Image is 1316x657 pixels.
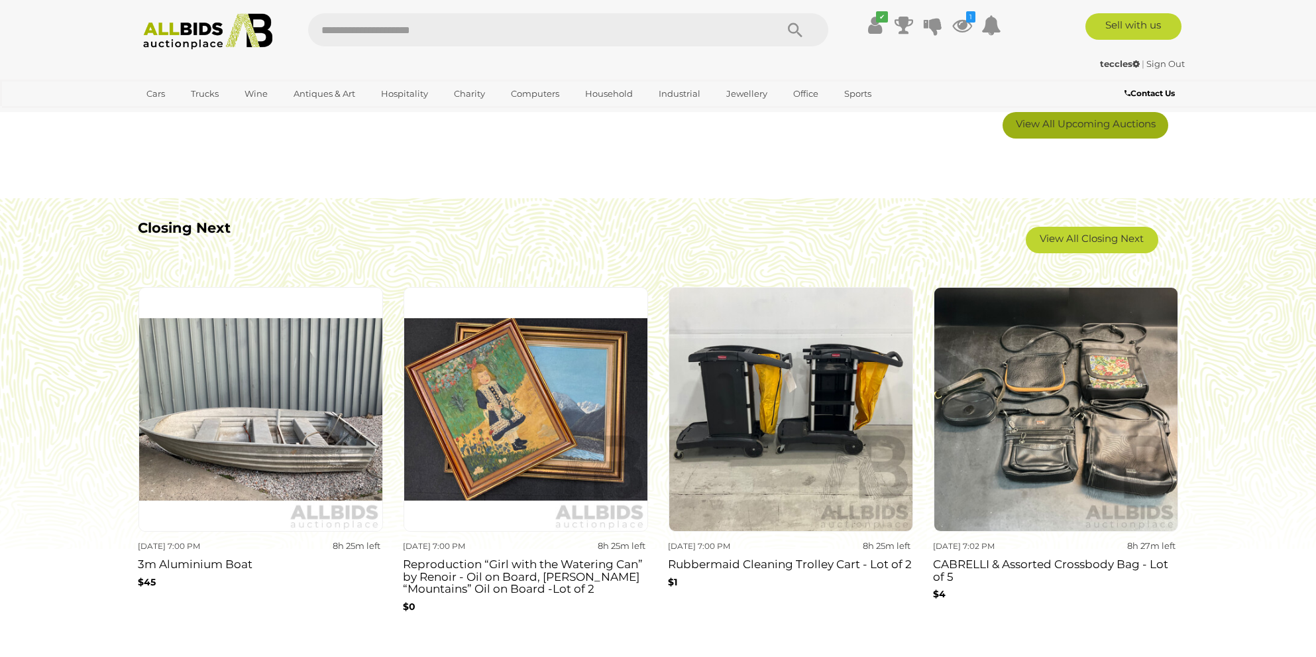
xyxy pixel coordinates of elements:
b: $4 [933,588,946,600]
strong: 8h 27m left [1127,540,1176,551]
h3: 3m Aluminium Boat [138,555,383,571]
a: [GEOGRAPHIC_DATA] [138,105,249,127]
a: Sports [836,83,880,105]
b: Contact Us [1124,88,1175,98]
h3: Rubbermaid Cleaning Trolley Cart - Lot of 2 [668,555,913,571]
img: Allbids.com.au [136,13,280,50]
strong: 8h 25m left [333,540,380,551]
a: Trucks [182,83,227,105]
img: 3m Aluminium Boat [138,287,383,532]
a: View All Closing Next [1026,227,1158,253]
b: Closing Next [138,219,231,236]
button: Search [762,13,828,46]
div: [DATE] 7:00 PM [668,539,786,554]
a: 1 [952,13,972,37]
a: teccles [1100,58,1142,69]
b: $0 [403,601,415,613]
a: Antiques & Art [285,83,364,105]
a: Hospitality [372,83,437,105]
a: [DATE] 7:00 PM 8h 25m left Rubbermaid Cleaning Trolley Cart - Lot of 2 $1 [668,286,913,629]
h3: CABRELLI & Assorted Crossbody Bag - Lot of 5 [933,555,1178,583]
a: Industrial [650,83,709,105]
a: ✔ [865,13,885,37]
img: Rubbermaid Cleaning Trolley Cart - Lot of 2 [669,287,913,532]
a: Sell with us [1085,13,1181,40]
a: Cars [138,83,174,105]
div: [DATE] 7:00 PM [138,539,256,554]
a: Office [785,83,827,105]
a: Wine [236,83,276,105]
span: | [1142,58,1144,69]
div: [DATE] 7:00 PM [403,539,521,554]
span: View All Upcoming Auctions [1016,117,1156,130]
i: 1 [966,11,975,23]
img: Reproduction “Girl with the Watering Can” by Renoir - Oil on Board, Richard Hansen “Mountains” Oi... [404,287,648,532]
i: ✔ [876,11,888,23]
a: Contact Us [1124,86,1178,101]
strong: teccles [1100,58,1140,69]
a: View All Upcoming Auctions [1003,112,1168,139]
b: $1 [668,576,677,588]
strong: 8h 25m left [863,540,910,551]
img: CABRELLI & Assorted Crossbody Bag - Lot of 5 [934,287,1178,532]
a: Jewellery [718,83,776,105]
a: [DATE] 7:00 PM 8h 25m left 3m Aluminium Boat $45 [138,286,383,629]
div: [DATE] 7:02 PM [933,539,1051,554]
a: Household [576,83,641,105]
a: Computers [502,83,568,105]
strong: 8h 25m left [598,540,645,551]
a: [DATE] 7:00 PM 8h 25m left Reproduction “Girl with the Watering Can” by Renoir - Oil on Board, [P... [403,286,648,629]
a: Sign Out [1146,58,1185,69]
b: $45 [138,576,156,588]
a: Charity [445,83,494,105]
h3: Reproduction “Girl with the Watering Can” by Renoir - Oil on Board, [PERSON_NAME] “Mountains” Oil... [403,555,648,595]
a: [DATE] 7:02 PM 8h 27m left CABRELLI & Assorted Crossbody Bag - Lot of 5 $4 [933,286,1178,629]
